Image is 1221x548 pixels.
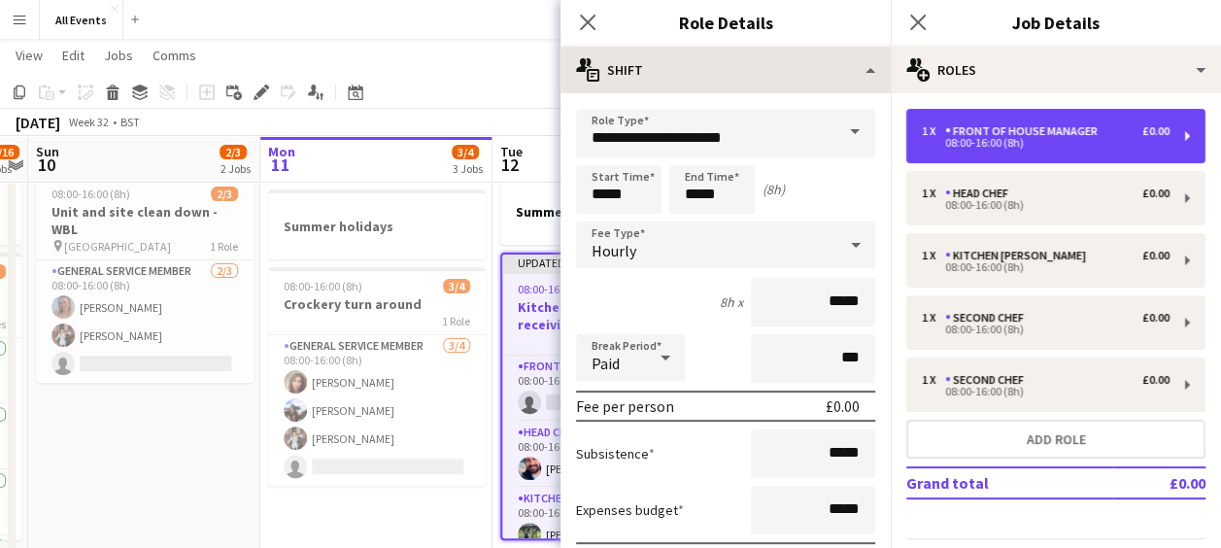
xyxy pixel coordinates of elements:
span: View [16,47,43,64]
h3: Unit and site clean down - WBL [36,203,254,238]
div: Second Chef [945,311,1032,325]
div: 3 Jobs [453,161,483,176]
div: 2 Jobs [220,161,251,176]
button: Add role [906,420,1205,459]
span: 3/4 [452,145,479,159]
h3: Job Details [891,10,1221,35]
app-job-card: Summer holidays [500,175,718,245]
div: 08:00-16:00 (8h) [922,262,1170,272]
a: Comms [145,43,204,68]
app-card-role: General service member3/408:00-16:00 (8h)[PERSON_NAME][PERSON_NAME][PERSON_NAME] [268,335,486,486]
div: Kitchen [PERSON_NAME] [945,249,1094,262]
h3: Role Details [560,10,891,35]
span: Sun [36,143,59,160]
div: Second Chef [945,373,1032,387]
h3: Crockery turn around [268,295,486,313]
button: All Events [40,1,123,39]
div: 8h x [720,293,743,311]
span: 10 [33,154,59,176]
div: £0.00 [1142,249,1170,262]
div: £0.00 [1142,187,1170,200]
div: 1 x [922,187,945,200]
div: Head Chef [945,187,1016,200]
div: 08:00-16:00 (8h) [922,200,1170,210]
span: 08:00-16:00 (8h) [51,187,130,201]
td: Grand total [906,467,1113,498]
div: 1 x [922,373,945,387]
span: 11 [265,154,295,176]
div: BST [120,115,140,129]
label: Expenses budget [576,501,684,519]
h3: Summer holidays [500,203,718,221]
span: [GEOGRAPHIC_DATA] [64,239,171,254]
app-job-card: Updated08:00-16:00 (8h)4/5Kitchen reset, Order receiving, dry stock, bread and cake day5 RolesFro... [500,253,718,540]
span: 2/3 [211,187,238,201]
h3: Summer holidays [268,218,486,235]
span: Mon [268,143,295,160]
span: 08:00-16:00 (8h) [284,279,362,293]
div: 1 x [922,249,945,262]
div: 1 x [922,124,945,138]
div: Shift [560,47,891,93]
span: Tue [500,143,523,160]
app-job-card: 08:00-16:00 (8h)2/3Unit and site clean down - WBL [GEOGRAPHIC_DATA]1 RoleGeneral service member2/... [36,175,254,383]
app-job-card: 08:00-16:00 (8h)3/4Crockery turn around1 RoleGeneral service member3/408:00-16:00 (8h)[PERSON_NAM... [268,267,486,486]
div: Front of House Manager [945,124,1105,138]
div: £0.00 [1142,311,1170,325]
div: 1 x [922,311,945,325]
span: 12 [497,154,523,176]
span: Jobs [104,47,133,64]
td: £0.00 [1113,467,1205,498]
div: 08:00-16:00 (8h) [922,387,1170,396]
a: View [8,43,51,68]
span: Hourly [592,241,636,260]
span: 08:00-16:00 (8h) [518,282,596,296]
div: £0.00 [1142,124,1170,138]
div: Roles [891,47,1221,93]
app-job-card: Summer holidays [268,189,486,259]
span: Paid [592,354,620,373]
span: 3/4 [443,279,470,293]
app-card-role: Front of House Manager0/108:00-16:00 (8h) [502,356,716,422]
span: 1 Role [442,314,470,328]
span: 1 Role [210,239,238,254]
div: [DATE] [16,113,60,132]
a: Jobs [96,43,141,68]
label: Subsistence [576,445,655,462]
div: £0.00 [1142,373,1170,387]
app-card-role: General service member2/308:00-16:00 (8h)[PERSON_NAME][PERSON_NAME] [36,260,254,383]
a: Edit [54,43,92,68]
span: Comms [153,47,196,64]
h3: Kitchen reset, Order receiving, dry stock, bread and cake day [502,298,716,333]
div: 08:00-16:00 (8h) [922,138,1170,148]
app-card-role: Head Chef1/108:00-16:00 (8h)[PERSON_NAME] [502,422,716,488]
div: Updated [502,255,716,270]
div: (8h) [763,181,785,198]
div: £0.00 [826,396,860,416]
div: Fee per person [576,396,674,416]
span: 2/3 [220,145,247,159]
span: Edit [62,47,85,64]
div: 08:00-16:00 (8h) [922,325,1170,334]
span: Week 32 [64,115,113,129]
